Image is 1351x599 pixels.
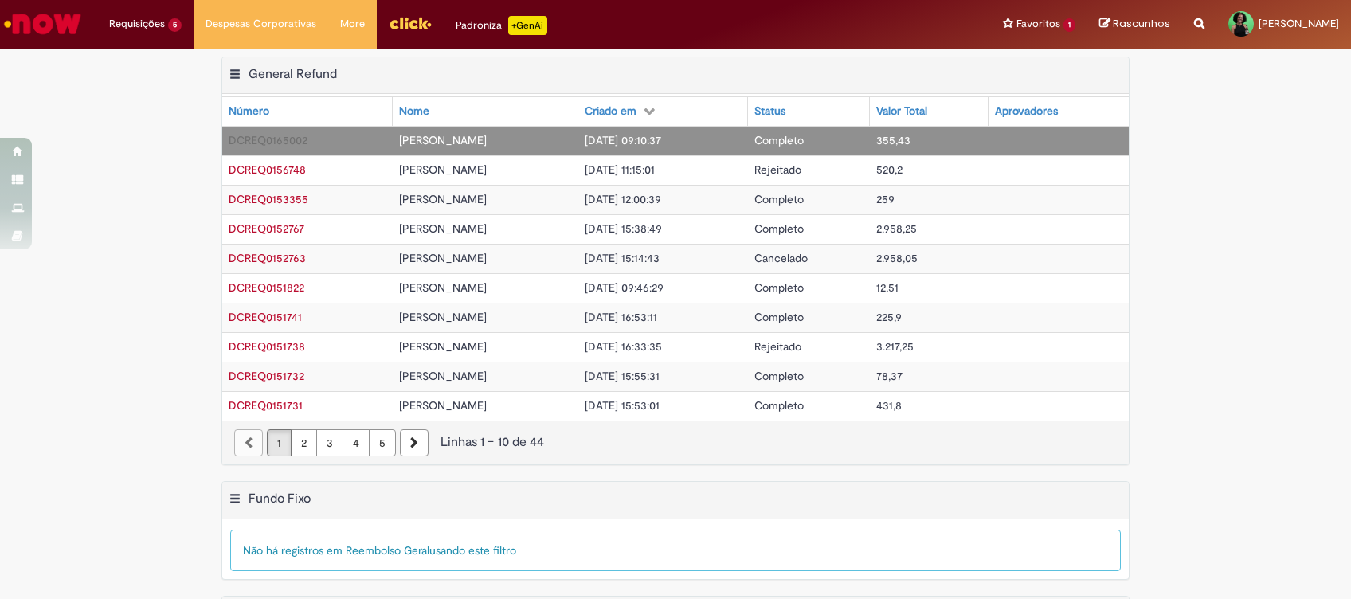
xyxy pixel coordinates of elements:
[585,398,660,413] span: [DATE] 15:53:01
[267,429,292,456] a: Página 1
[754,369,804,383] span: Completo
[456,16,547,35] div: Padroniza
[876,162,903,177] span: 520,2
[229,192,308,206] a: Abrir Registro: DCREQ0153355
[343,429,370,456] a: Página 4
[429,543,516,558] span: usando este filtro
[229,66,241,87] button: General Refund Menu de contexto
[229,162,306,177] span: DCREQ0156748
[369,429,396,456] a: Página 5
[340,16,365,32] span: More
[585,251,660,265] span: [DATE] 15:14:43
[585,104,636,119] div: Criado em
[754,339,801,354] span: Rejeitado
[754,104,785,119] div: Status
[206,16,316,32] span: Despesas Corporativas
[400,429,429,456] a: Próxima página
[229,104,269,119] div: Número
[876,133,910,147] span: 355,43
[876,310,902,324] span: 225,9
[399,280,487,295] span: [PERSON_NAME]
[754,398,804,413] span: Completo
[1063,18,1075,32] span: 1
[995,104,1058,119] div: Aprovadores
[229,369,304,383] a: Abrir Registro: DCREQ0151732
[229,491,241,511] button: Fundo Fixo Menu de contexto
[229,192,308,206] span: DCREQ0153355
[1113,16,1170,31] span: Rascunhos
[1016,16,1060,32] span: Favoritos
[399,339,487,354] span: [PERSON_NAME]
[754,310,804,324] span: Completo
[585,310,657,324] span: [DATE] 16:53:11
[754,133,804,147] span: Completo
[229,369,304,383] span: DCREQ0151732
[585,369,660,383] span: [DATE] 15:55:31
[229,280,304,295] span: DCREQ0151822
[876,398,902,413] span: 431,8
[229,251,306,265] span: DCREQ0152763
[876,339,914,354] span: 3.217,25
[399,162,487,177] span: [PERSON_NAME]
[234,433,1117,452] div: Linhas 1 − 10 de 44
[109,16,165,32] span: Requisições
[585,280,664,295] span: [DATE] 09:46:29
[876,221,917,236] span: 2.958,25
[249,491,311,507] h2: Fundo Fixo
[399,104,429,119] div: Nome
[229,221,304,236] a: Abrir Registro: DCREQ0152767
[399,251,487,265] span: [PERSON_NAME]
[229,162,306,177] a: Abrir Registro: DCREQ0156748
[585,192,661,206] span: [DATE] 12:00:39
[1099,17,1170,32] a: Rascunhos
[168,18,182,32] span: 5
[229,339,305,354] a: Abrir Registro: DCREQ0151738
[754,162,801,177] span: Rejeitado
[585,162,655,177] span: [DATE] 11:15:01
[229,280,304,295] a: Abrir Registro: DCREQ0151822
[876,369,903,383] span: 78,37
[754,192,804,206] span: Completo
[229,310,302,324] a: Abrir Registro: DCREQ0151741
[754,251,808,265] span: Cancelado
[876,280,899,295] span: 12,51
[876,251,918,265] span: 2.958,05
[585,133,661,147] span: [DATE] 09:10:37
[316,429,343,456] a: Página 3
[2,8,84,40] img: ServiceNow
[291,429,317,456] a: Página 2
[222,421,1129,464] nav: paginação
[229,398,303,413] a: Abrir Registro: DCREQ0151731
[229,339,305,354] span: DCREQ0151738
[229,398,303,413] span: DCREQ0151731
[876,104,927,119] div: Valor Total
[399,369,487,383] span: [PERSON_NAME]
[585,221,662,236] span: [DATE] 15:38:49
[508,16,547,35] p: +GenAi
[399,398,487,413] span: [PERSON_NAME]
[754,221,804,236] span: Completo
[229,310,302,324] span: DCREQ0151741
[876,192,895,206] span: 259
[230,530,1121,571] div: Não há registros em Reembolso Geral
[229,133,307,147] a: Abrir Registro: DCREQ0165002
[399,221,487,236] span: [PERSON_NAME]
[399,310,487,324] span: [PERSON_NAME]
[754,280,804,295] span: Completo
[229,221,304,236] span: DCREQ0152767
[399,133,487,147] span: [PERSON_NAME]
[1259,17,1339,30] span: [PERSON_NAME]
[249,66,337,82] h2: General Refund
[229,133,307,147] span: DCREQ0165002
[389,11,432,35] img: click_logo_yellow_360x200.png
[229,251,306,265] a: Abrir Registro: DCREQ0152763
[585,339,662,354] span: [DATE] 16:33:35
[399,192,487,206] span: [PERSON_NAME]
